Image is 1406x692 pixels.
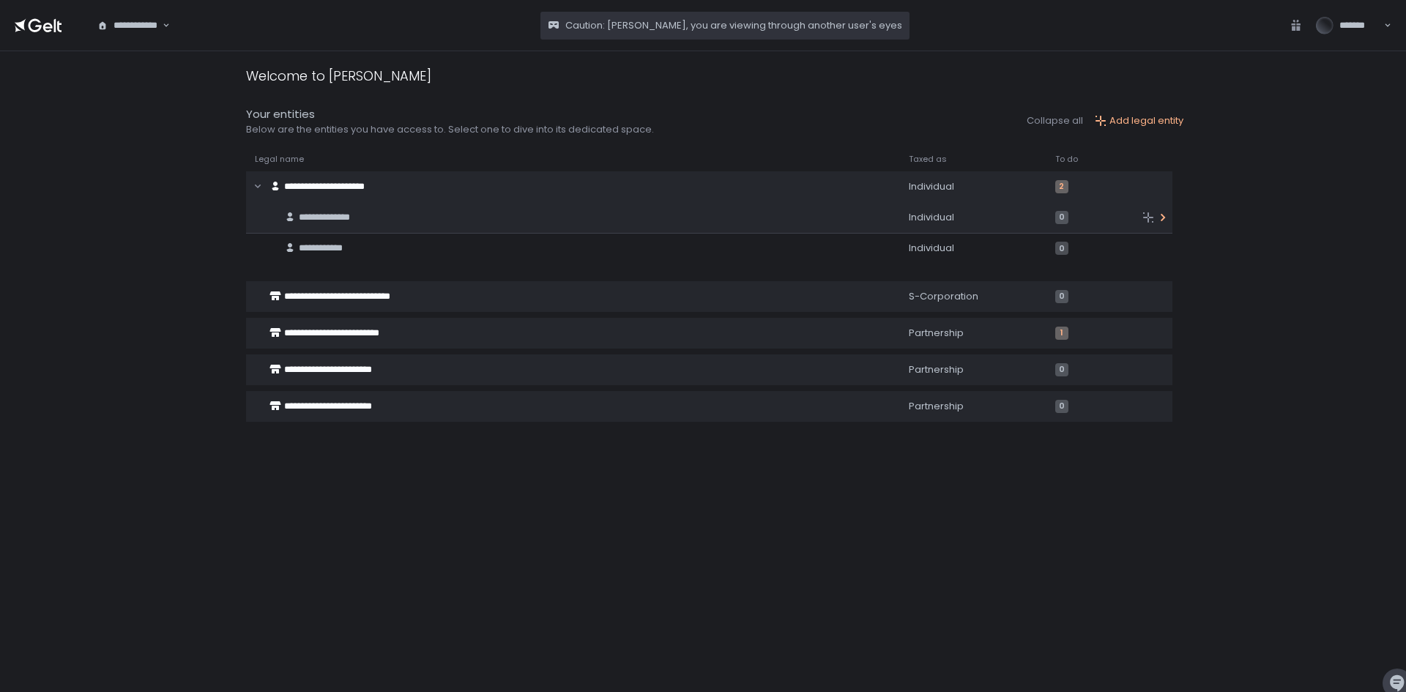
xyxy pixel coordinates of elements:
[909,180,1038,193] div: Individual
[1055,363,1068,376] span: 0
[909,400,1038,413] div: Partnership
[1055,327,1068,340] span: 1
[909,211,1038,224] div: Individual
[1055,242,1068,255] span: 0
[1055,211,1068,224] span: 0
[246,106,654,123] div: Your entities
[255,154,304,165] span: Legal name
[1055,400,1068,413] span: 0
[909,327,1038,340] div: Partnership
[909,154,947,165] span: Taxed as
[1055,180,1068,193] span: 2
[909,290,1038,303] div: S-Corporation
[565,19,902,32] span: Caution: [PERSON_NAME], you are viewing through another user's eyes
[160,18,161,33] input: Search for option
[88,10,170,41] div: Search for option
[246,123,654,136] div: Below are the entities you have access to. Select one to dive into its dedicated space.
[1055,290,1068,303] span: 0
[1055,154,1078,165] span: To do
[909,363,1038,376] div: Partnership
[909,242,1038,255] div: Individual
[246,66,431,86] div: Welcome to [PERSON_NAME]
[1027,114,1083,127] button: Collapse all
[1095,114,1183,127] button: Add legal entity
